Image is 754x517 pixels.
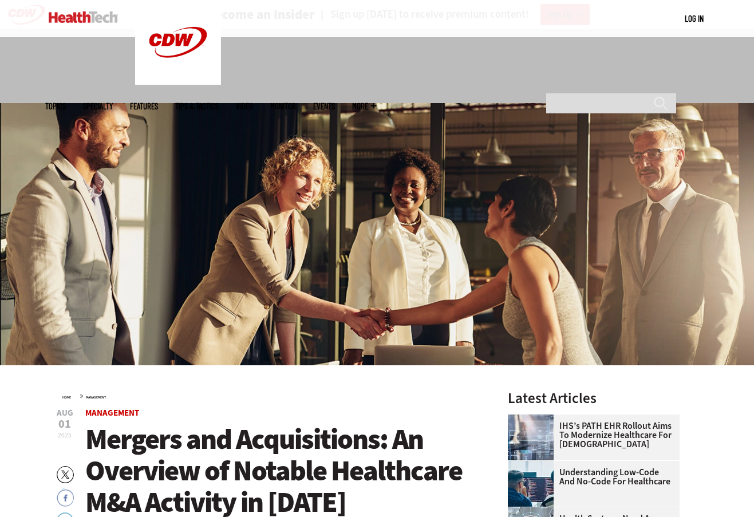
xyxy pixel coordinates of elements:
[130,102,158,110] a: Features
[57,409,73,417] span: Aug
[270,102,296,110] a: MonITor
[86,395,106,400] a: Management
[85,407,139,419] a: Management
[508,461,559,470] a: Coworkers coding
[57,419,73,430] span: 01
[508,507,559,516] a: Healthcare networking
[58,431,72,440] span: 2025
[313,102,335,110] a: Events
[685,13,704,23] a: Log in
[508,391,680,405] h3: Latest Articles
[508,421,673,449] a: IHS’s PATH EHR Rollout Aims to Modernize Healthcare for [DEMOGRAPHIC_DATA]
[508,415,559,424] a: Electronic health records
[62,391,478,400] div: »
[236,102,253,110] a: Video
[175,102,219,110] a: Tips & Tactics
[135,76,221,88] a: CDW
[62,395,71,400] a: Home
[508,461,554,507] img: Coworkers coding
[508,468,673,486] a: Understanding Low-Code and No-Code for Healthcare
[83,102,113,110] span: Specialty
[685,13,704,25] div: User menu
[49,11,118,23] img: Home
[45,102,66,110] span: Topics
[352,102,376,110] span: More
[508,415,554,460] img: Electronic health records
